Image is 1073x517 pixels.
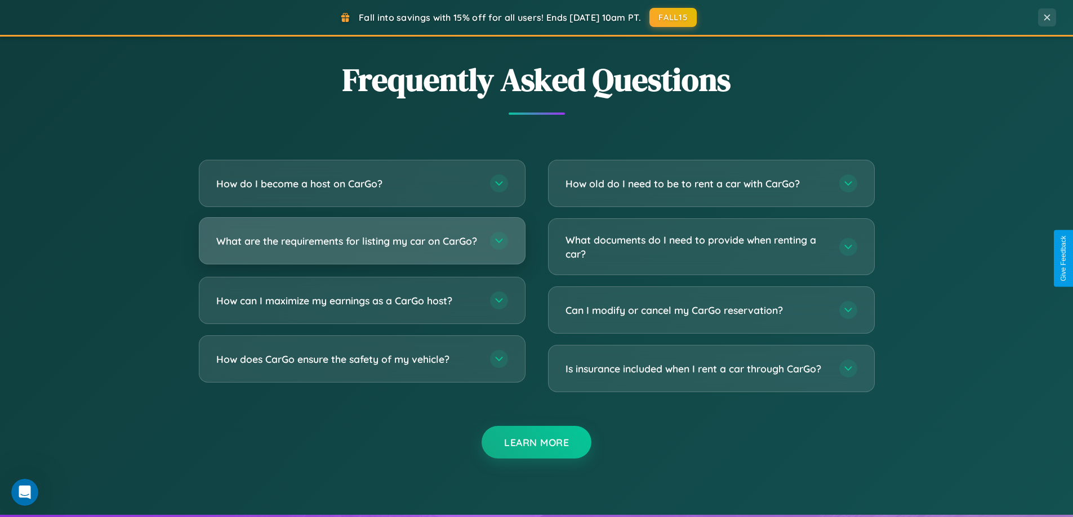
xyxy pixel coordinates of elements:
h3: How do I become a host on CarGo? [216,177,479,191]
h3: Can I modify or cancel my CarGo reservation? [566,303,828,317]
h3: What are the requirements for listing my car on CarGo? [216,234,479,248]
div: Give Feedback [1059,236,1067,281]
h3: How does CarGo ensure the safety of my vehicle? [216,352,479,366]
iframe: Intercom live chat [11,479,38,506]
button: Learn More [482,426,591,458]
h3: Is insurance included when I rent a car through CarGo? [566,362,828,376]
button: FALL15 [649,8,697,27]
span: Fall into savings with 15% off for all users! Ends [DATE] 10am PT. [359,12,641,23]
h3: What documents do I need to provide when renting a car? [566,233,828,260]
h3: How old do I need to be to rent a car with CarGo? [566,177,828,191]
h3: How can I maximize my earnings as a CarGo host? [216,294,479,308]
h2: Frequently Asked Questions [199,58,875,101]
